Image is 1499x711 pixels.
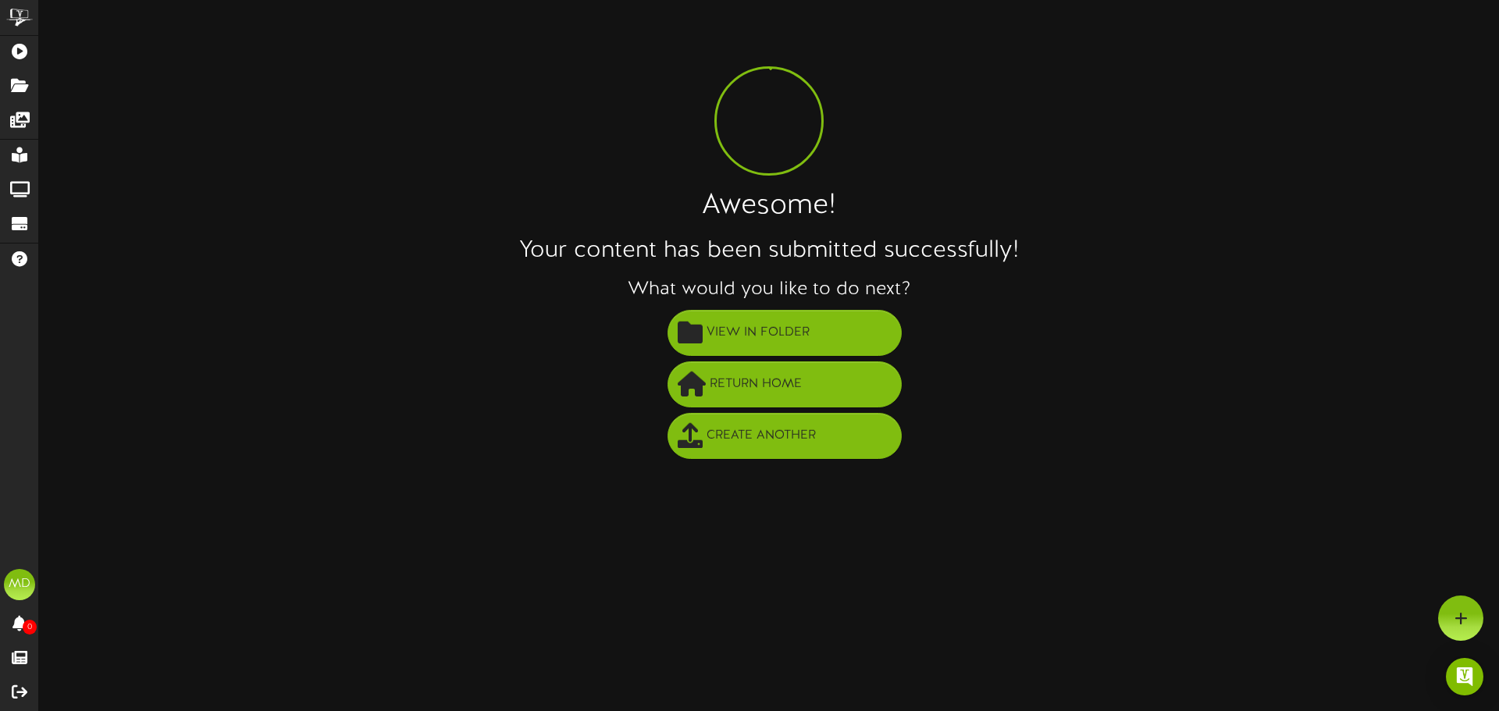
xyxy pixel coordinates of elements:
[4,569,35,600] div: MD
[668,361,902,407] button: Return Home
[706,371,806,397] span: Return Home
[668,310,902,356] button: View in Folder
[23,620,37,635] span: 0
[39,238,1499,264] h2: Your content has been submitted successfully!
[39,191,1499,222] h1: Awesome!
[1446,658,1483,695] div: Open Intercom Messenger
[703,423,820,449] span: Create Another
[703,320,814,346] span: View in Folder
[39,279,1499,300] h3: What would you like to do next?
[668,413,902,459] button: Create Another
